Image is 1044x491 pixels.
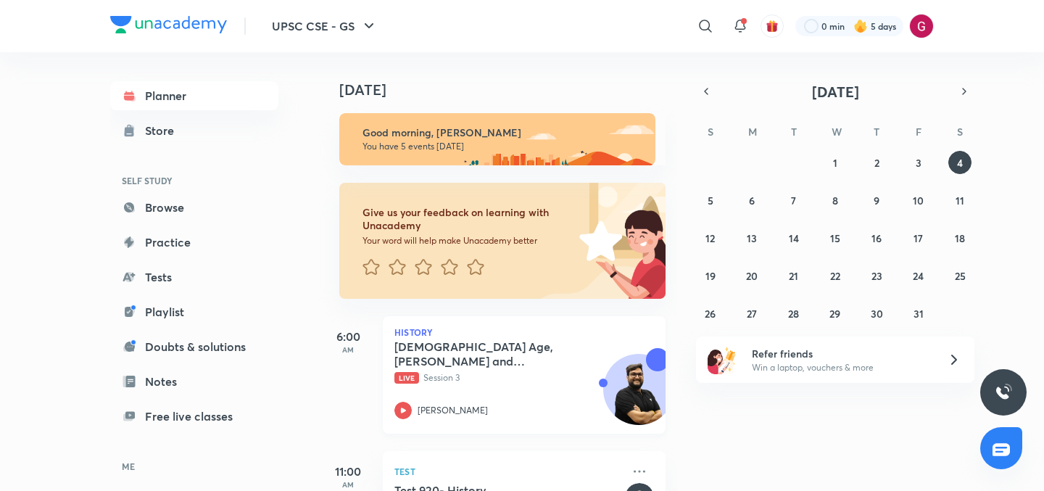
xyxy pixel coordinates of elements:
[110,116,278,145] a: Store
[740,302,763,325] button: October 27, 2025
[907,264,930,287] button: October 24, 2025
[865,151,888,174] button: October 2, 2025
[766,20,779,33] img: avatar
[909,14,934,38] img: Gargi Goswami
[829,307,840,321] abbr: October 29, 2025
[604,362,674,432] img: Avatar
[746,269,758,283] abbr: October 20, 2025
[705,231,715,245] abbr: October 12, 2025
[913,194,924,207] abbr: October 10, 2025
[761,15,784,38] button: avatar
[995,384,1012,401] img: ttu
[865,302,888,325] button: October 30, 2025
[110,228,278,257] a: Practice
[705,307,716,321] abbr: October 26, 2025
[740,189,763,212] button: October 6, 2025
[394,328,654,337] p: History
[394,463,622,480] p: Test
[110,297,278,326] a: Playlist
[110,402,278,431] a: Free live classes
[832,125,842,139] abbr: Wednesday
[830,231,840,245] abbr: October 15, 2025
[913,269,924,283] abbr: October 24, 2025
[749,194,755,207] abbr: October 6, 2025
[362,126,642,139] h6: Good morning, [PERSON_NAME]
[747,307,757,321] abbr: October 27, 2025
[418,404,488,417] p: [PERSON_NAME]
[948,189,971,212] button: October 11, 2025
[110,81,278,110] a: Planner
[812,82,859,102] span: [DATE]
[699,264,722,287] button: October 19, 2025
[824,226,847,249] button: October 15, 2025
[789,231,799,245] abbr: October 14, 2025
[871,307,883,321] abbr: October 30, 2025
[824,302,847,325] button: October 29, 2025
[788,307,799,321] abbr: October 28, 2025
[907,302,930,325] button: October 31, 2025
[752,346,930,361] h6: Refer friends
[955,231,965,245] abbr: October 18, 2025
[339,81,680,99] h4: [DATE]
[699,302,722,325] button: October 26, 2025
[948,226,971,249] button: October 18, 2025
[319,328,377,345] h5: 6:00
[913,307,924,321] abbr: October 31, 2025
[339,113,655,165] img: morning
[832,194,838,207] abbr: October 8, 2025
[394,371,622,384] p: Session 3
[362,235,574,247] p: Your word will help make Unacademy better
[708,194,713,207] abbr: October 5, 2025
[824,264,847,287] button: October 22, 2025
[871,269,882,283] abbr: October 23, 2025
[319,480,377,489] p: AM
[948,264,971,287] button: October 25, 2025
[865,226,888,249] button: October 16, 2025
[708,345,737,374] img: referral
[530,183,666,299] img: feedback_image
[740,226,763,249] button: October 13, 2025
[362,141,642,152] p: You have 5 events [DATE]
[907,226,930,249] button: October 17, 2025
[319,345,377,354] p: AM
[705,269,716,283] abbr: October 19, 2025
[110,332,278,361] a: Doubts & solutions
[748,125,757,139] abbr: Monday
[853,19,868,33] img: streak
[874,156,879,170] abbr: October 2, 2025
[263,12,386,41] button: UPSC CSE - GS
[907,151,930,174] button: October 3, 2025
[782,189,805,212] button: October 7, 2025
[319,463,377,480] h5: 11:00
[699,189,722,212] button: October 5, 2025
[747,231,757,245] abbr: October 13, 2025
[394,339,575,368] h5: Vedic Age, Mahajanapadas and Magadha
[699,226,722,249] button: October 12, 2025
[824,189,847,212] button: October 8, 2025
[708,125,713,139] abbr: Sunday
[716,81,954,102] button: [DATE]
[752,361,930,374] p: Win a laptop, vouchers & more
[110,16,227,33] img: Company Logo
[916,125,921,139] abbr: Friday
[874,125,879,139] abbr: Thursday
[782,226,805,249] button: October 14, 2025
[957,125,963,139] abbr: Saturday
[824,151,847,174] button: October 1, 2025
[110,263,278,292] a: Tests
[110,454,278,479] h6: ME
[830,269,840,283] abbr: October 22, 2025
[871,231,882,245] abbr: October 16, 2025
[362,206,574,232] h6: Give us your feedback on learning with Unacademy
[865,189,888,212] button: October 9, 2025
[833,156,837,170] abbr: October 1, 2025
[394,372,419,384] span: Live
[145,122,183,139] div: Store
[865,264,888,287] button: October 23, 2025
[110,168,278,193] h6: SELF STUDY
[907,189,930,212] button: October 10, 2025
[740,264,763,287] button: October 20, 2025
[913,231,923,245] abbr: October 17, 2025
[874,194,879,207] abbr: October 9, 2025
[789,269,798,283] abbr: October 21, 2025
